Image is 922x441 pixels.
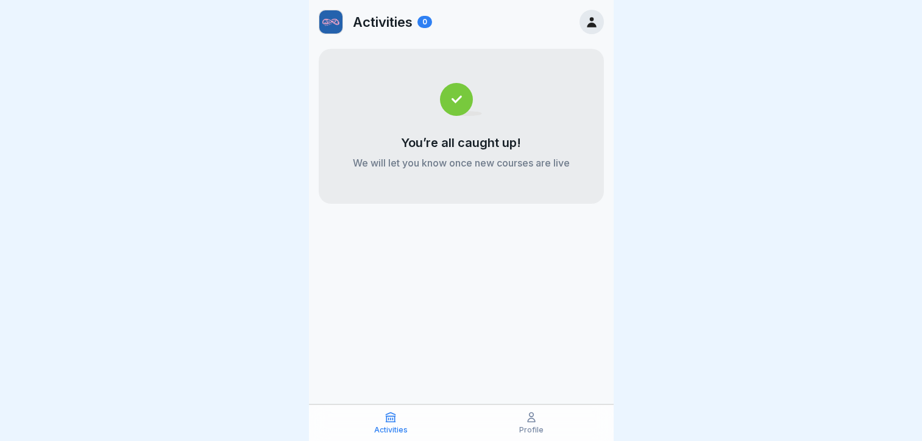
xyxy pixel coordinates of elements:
[319,10,342,34] img: umgrx2xl31rn5ontmk0ygdz8.png
[353,156,570,170] p: We will let you know once new courses are live
[401,135,521,150] p: You’re all caught up!
[374,426,408,434] p: Activities
[519,426,544,434] p: Profile
[440,83,482,116] img: completed.svg
[353,14,413,30] p: Activities
[417,16,432,28] div: 0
